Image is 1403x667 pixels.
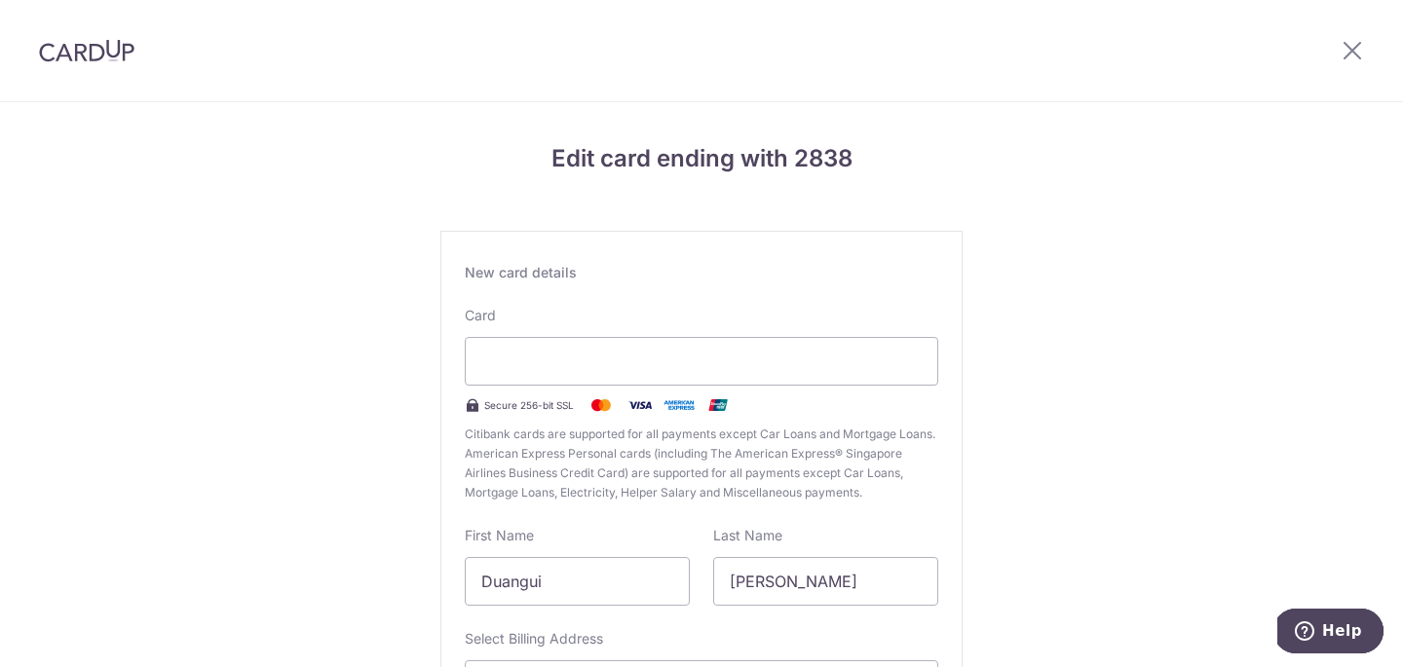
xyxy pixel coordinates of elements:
[465,557,690,606] input: Cardholder First Name
[713,557,938,606] input: Cardholder Last Name
[582,393,621,417] img: Mastercard
[45,14,85,31] span: Help
[660,393,699,417] img: .alt.amex
[440,141,963,176] h4: Edit card ending with 2838
[465,306,496,325] label: Card
[39,39,134,62] img: CardUp
[465,263,938,282] div: New card details
[713,526,782,545] label: Last Name
[699,393,738,417] img: .alt.unionpay
[465,425,938,502] span: Citibank cards are supported for all payments except Car Loans and Mortgage Loans. American Expre...
[481,350,922,373] iframe: Secure card payment input frame
[621,393,660,417] img: Visa
[465,526,534,545] label: First Name
[484,397,574,413] span: Secure 256-bit SSL
[465,629,603,648] label: Select Billing Address
[1277,609,1384,657] iframe: Opens a widget where you can find more information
